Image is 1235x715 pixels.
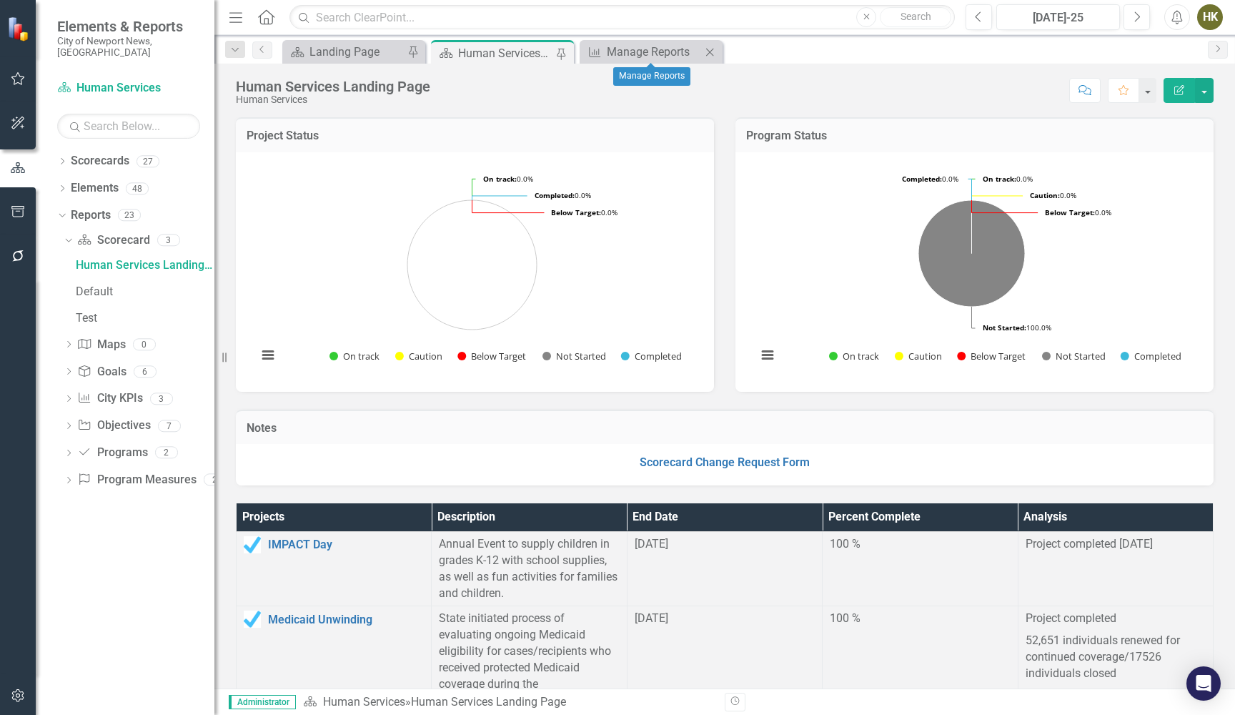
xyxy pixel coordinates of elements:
[627,532,822,606] td: Double-Click to Edit
[535,190,591,200] text: 0.0%
[750,163,1199,378] div: Chart. Highcharts interactive chart.
[236,94,430,105] div: Human Services
[229,695,296,709] span: Administrator
[158,420,181,432] div: 7
[983,174,1033,184] text: 0.0%
[1026,611,1206,630] p: Project completed
[823,532,1018,606] td: Double-Click to Edit
[244,611,261,628] img: Completed
[895,350,941,362] button: Show Caution
[250,163,694,378] svg: Interactive chart
[303,694,714,711] div: »
[77,390,142,407] a: City KPIs
[57,114,200,139] input: Search Below...
[758,345,778,365] button: View chart menu, Chart
[1026,630,1206,682] p: 52,651 individuals renewed for continued coverage/17526 individuals closed
[918,200,1025,307] path: Not Started, 10.
[157,235,180,247] div: 3
[268,538,424,551] a: IMPACT Day
[57,35,200,59] small: City of Newport News, [GEOGRAPHIC_DATA]
[901,11,931,22] span: Search
[1030,190,1060,200] tspan: Caution:
[746,129,1203,142] h3: Program Status
[996,4,1120,30] button: [DATE]-25
[237,532,432,606] td: Double-Click to Edit Right Click for Context Menu
[76,285,214,298] div: Default
[613,67,690,86] div: Manage Reports
[1045,207,1095,217] tspan: Below Target:
[118,209,141,222] div: 23
[134,365,157,378] div: 6
[983,174,1016,184] tspan: On track:
[635,537,668,551] span: [DATE]
[6,15,33,42] img: ClearPoint Strategy
[137,155,159,167] div: 27
[236,79,430,94] div: Human Services Landing Page
[72,307,214,330] a: Test
[983,322,1051,332] text: 100.0%
[309,43,404,61] div: Landing Page
[829,350,879,362] button: Show On track
[957,350,1026,362] button: Show Below Target
[289,5,955,30] input: Search ClearPoint...
[77,445,147,461] a: Programs
[542,350,605,362] button: Show Not Started
[483,174,533,184] text: 0.0%
[77,472,196,488] a: Program Measures
[1042,350,1105,362] button: Show Not Started
[1197,4,1223,30] button: HK
[902,174,958,184] text: 0.0%
[77,337,125,353] a: Maps
[150,393,173,405] div: 3
[983,322,1026,332] tspan: Not Started:
[57,80,200,97] a: Human Services
[76,259,214,272] div: Human Services Landing Page
[583,43,701,61] a: Manage Reports
[640,455,810,469] a: Scorecard Change Request Form
[1026,536,1206,553] p: Project completed [DATE]
[1121,350,1181,362] button: Show Completed
[329,350,380,362] button: Show On track
[204,474,227,486] div: 2
[411,695,566,709] div: Human Services Landing Page
[880,7,951,27] button: Search
[551,207,601,217] tspan: Below Target:
[258,345,278,365] button: View chart menu, Chart
[268,613,424,626] a: Medicaid Unwinding
[535,190,575,200] tspan: Completed:
[72,254,214,277] a: Human Services Landing Page
[439,536,619,601] p: Annual Event to supply children in grades K-12 with school supplies, as well as fun activities fo...
[77,364,126,380] a: Goals
[432,532,627,606] td: Double-Click to Edit
[1186,666,1221,701] div: Open Intercom Messenger
[750,163,1194,378] svg: Interactive chart
[902,174,942,184] tspan: Completed:
[72,280,214,303] a: Default
[76,312,214,325] div: Test
[247,422,1203,435] h3: Notes
[621,350,681,362] button: Show Completed
[286,43,404,61] a: Landing Page
[71,153,129,169] a: Scorecards
[1001,9,1115,26] div: [DATE]-25
[133,338,156,350] div: 0
[458,44,552,62] div: Human Services Landing Page
[323,695,405,709] a: Human Services
[483,174,517,184] tspan: On track:
[1045,207,1111,217] text: 0.0%
[635,611,668,625] span: [DATE]
[77,232,149,249] a: Scorecard
[1030,190,1076,200] text: 0.0%
[57,18,200,35] span: Elements & Reports
[457,350,527,362] button: Show Below Target
[395,350,442,362] button: Show Caution
[830,611,1010,627] div: 100 %
[830,536,1010,553] div: 100 %
[71,180,119,197] a: Elements
[551,207,617,217] text: 0.0%
[250,163,700,378] div: Chart. Highcharts interactive chart.
[126,182,149,194] div: 48
[247,129,703,142] h3: Project Status
[71,207,111,224] a: Reports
